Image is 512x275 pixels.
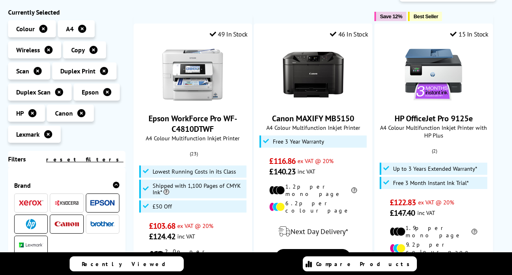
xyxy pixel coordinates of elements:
[390,241,478,256] li: 9.2p per colour page
[55,200,79,206] img: Kyocera
[450,30,488,38] div: 15 In Stock
[269,183,357,198] li: 1.2p per mono page
[153,183,244,196] span: Shipped with 1,100 Pages of CMYK Ink*
[379,124,489,139] span: A4 Colour Multifunction Inkjet Printer with HP Plus
[19,219,43,229] a: HP
[149,113,237,134] a: Epson WorkForce Pro WF-C4810DTWF
[60,67,96,75] span: Duplex Print
[432,143,437,159] span: (2)
[19,240,43,250] a: Lexmark
[418,198,454,206] span: ex VAT @ 20%
[380,13,402,19] span: Save 12%
[66,25,74,33] span: A4
[19,198,43,208] a: Xerox
[90,221,115,227] img: Brother
[149,221,175,231] span: £103.68
[149,248,237,262] li: 2.0p per mono page
[390,208,415,218] span: £147.40
[162,99,223,107] a: Epson WorkForce Pro WF-C4810DTWF
[374,12,406,21] button: Save 12%
[8,8,125,16] div: Currently Selected
[258,220,368,243] div: modal_delivery
[149,231,175,242] span: £124.42
[177,232,195,240] span: inc VAT
[390,197,416,208] span: £122.83
[269,156,295,166] span: £116.86
[70,256,184,271] a: Recently Viewed
[393,180,469,186] span: Free 3 Month Instant Ink Trial*
[46,156,123,163] a: reset filters
[297,157,334,165] span: ex VAT @ 20%
[16,109,24,117] span: HP
[403,44,464,105] img: HP OfficeJet Pro 9125e
[138,134,248,142] span: A4 Colour Multifunction Inkjet Printer
[390,224,478,239] li: 1.9p per mono page
[275,249,351,266] a: View
[393,165,477,172] span: Up to 3 Years Extended Warranty*
[316,260,414,268] span: Compare Products
[269,200,357,214] li: 6.2p per colour page
[414,13,438,19] span: Best Seller
[330,30,368,38] div: 46 In Stock
[273,138,324,145] span: Free 3 Year Warranty
[403,99,464,107] a: HP OfficeJet Pro 9125e
[153,168,236,175] span: Lowest Running Costs in its Class
[210,30,248,38] div: 49 In Stock
[283,99,344,107] a: Canon MAXIFY MB5150
[153,203,172,210] span: £50 Off
[272,113,354,124] a: Canon MAXIFY MB5150
[14,181,119,189] div: Brand
[269,166,295,177] span: £140.23
[303,256,417,271] a: Compare Products
[16,46,40,54] span: Wireless
[71,46,85,54] span: Copy
[297,168,315,175] span: inc VAT
[55,221,79,227] img: Canon
[162,44,223,105] img: Epson WorkForce Pro WF-C4810DTWF
[55,219,79,229] a: Canon
[55,198,79,208] a: Kyocera
[82,260,174,268] span: Recently Viewed
[90,200,115,206] img: Epson
[90,198,115,208] a: Epson
[395,113,473,124] a: HP OfficeJet Pro 9125e
[19,243,43,248] img: Lexmark
[90,219,115,229] a: Brother
[26,219,36,229] img: HP
[55,109,73,117] span: Canon
[177,222,213,230] span: ex VAT @ 20%
[16,88,51,96] span: Duplex Scan
[408,12,442,21] button: Best Seller
[283,44,344,105] img: Canon MAXIFY MB5150
[417,209,435,217] span: inc VAT
[19,200,43,206] img: Xerox
[16,130,40,138] span: Lexmark
[16,67,29,75] span: Scan
[8,155,26,163] span: Filters
[190,146,198,161] span: (23)
[258,124,368,131] span: A4 Colour Multifunction Inkjet Printer
[82,88,99,96] span: Epson
[16,25,35,33] span: Colour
